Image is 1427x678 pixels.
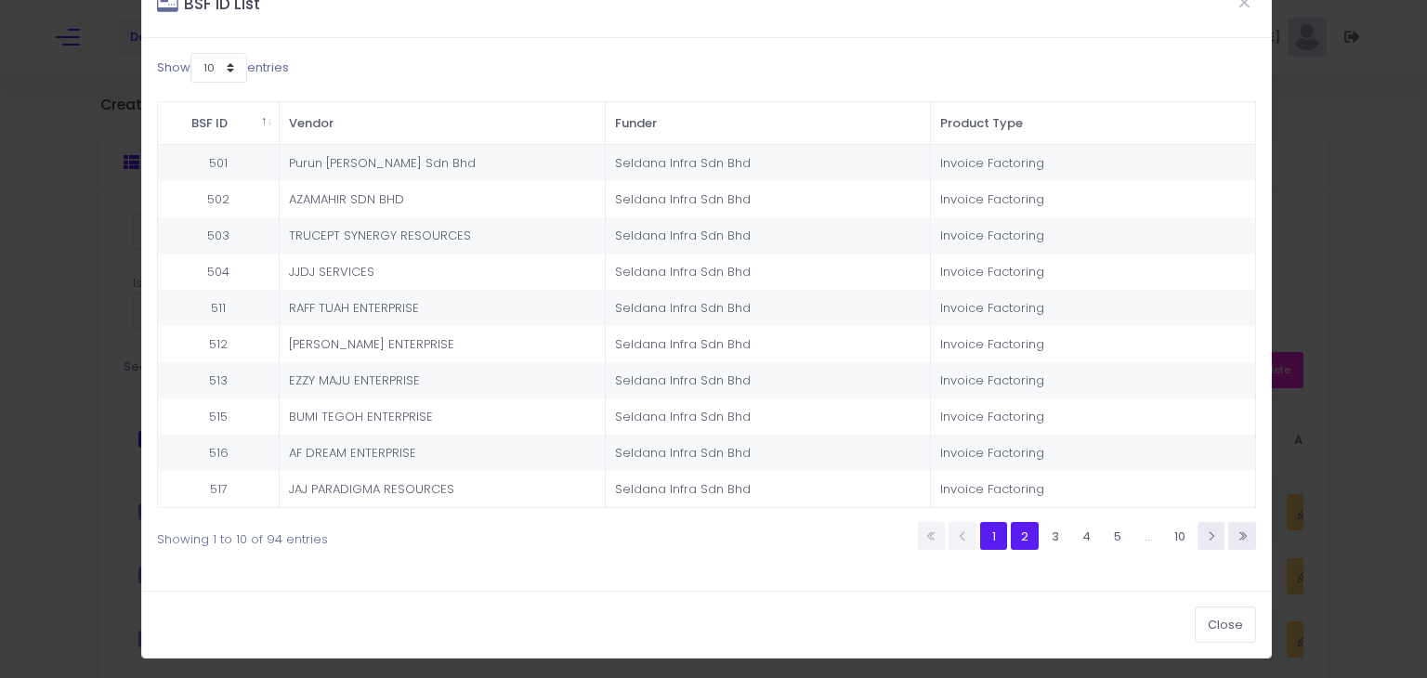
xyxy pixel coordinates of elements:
th: Product Type : activate to sort column ascending [931,102,1254,146]
td: 513 [158,362,280,398]
td: [PERSON_NAME] ENTERPRISE [280,326,605,362]
select: Showentries [190,53,247,83]
td: Seldana Infra Sdn Bhd [606,398,931,435]
td: Seldana Infra Sdn Bhd [606,145,931,181]
td: Invoice Factoring [931,181,1254,217]
td: Invoice Factoring [931,435,1254,471]
td: Seldana Infra Sdn Bhd [606,181,931,217]
td: 515 [158,398,280,435]
td: Invoice Factoring [931,326,1254,362]
td: 503 [158,217,280,254]
td: AZAMAHIR SDN BHD [280,181,605,217]
td: AF DREAM ENTERPRISE [280,435,605,471]
td: Invoice Factoring [931,362,1254,398]
td: Seldana Infra Sdn Bhd [606,362,931,398]
td: Seldana Infra Sdn Bhd [606,471,931,507]
td: 502 [158,181,280,217]
td: 504 [158,254,280,290]
td: Seldana Infra Sdn Bhd [606,290,931,326]
td: Invoice Factoring [931,398,1254,435]
a: 2 [1011,522,1038,549]
td: Invoice Factoring [931,145,1254,181]
th: Funder: activate to sort column ascending [606,102,931,146]
td: JAJ PARADIGMA RESOURCES [280,471,605,507]
td: RAFF TUAH ENTERPRISE [280,290,605,326]
td: 501 [158,145,280,181]
td: Invoice Factoring [931,290,1254,326]
label: Show entries [157,53,289,83]
td: Invoice Factoring [931,471,1254,507]
td: BUMI TEGOH ENTERPRISE [280,398,605,435]
td: 511 [158,290,280,326]
a: 4 [1073,522,1100,549]
a: 1 [980,522,1007,549]
td: JJDJ SERVICES [280,254,605,290]
td: Purun [PERSON_NAME] Sdn Bhd [280,145,605,181]
div: Showing 1 to 10 of 94 entries [157,520,604,549]
td: Seldana Infra Sdn Bhd [606,254,931,290]
th: Vendor : activate to sort column ascending [280,102,605,146]
td: Seldana Infra Sdn Bhd [606,435,931,471]
a: 3 [1042,522,1069,549]
a: 5 [1105,522,1132,549]
td: EZZY MAJU ENTERPRISE [280,362,605,398]
td: 512 [158,326,280,362]
td: Invoice Factoring [931,217,1254,254]
button: Close [1195,606,1256,642]
th: BSF ID: activate to sort column descending [158,102,280,146]
td: 516 [158,435,280,471]
td: 517 [158,471,280,507]
a: 10 [1167,522,1194,549]
td: TRUCEPT SYNERGY RESOURCES [280,217,605,254]
td: Seldana Infra Sdn Bhd [606,326,931,362]
td: Seldana Infra Sdn Bhd [606,217,931,254]
td: Invoice Factoring [931,254,1254,290]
